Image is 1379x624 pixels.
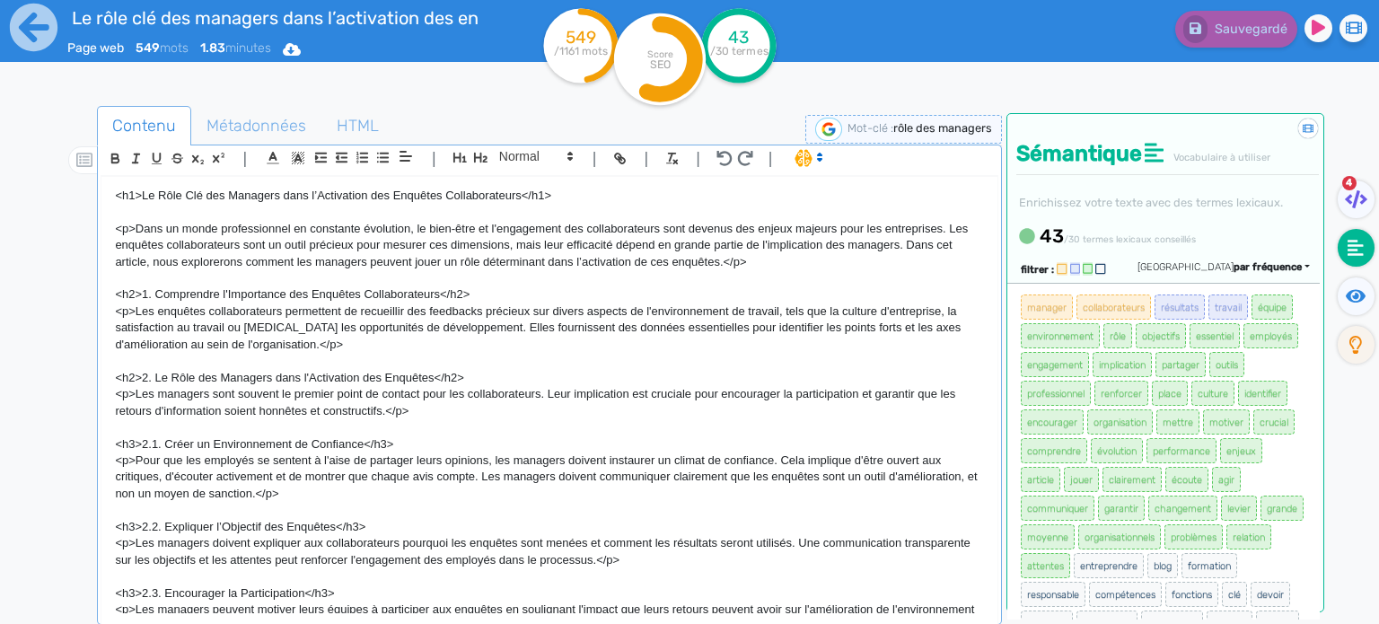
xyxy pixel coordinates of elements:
span: formation [1181,553,1237,578]
p: <h2>1. Comprendre l'Importance des Enquêtes Collaborateurs</h2> [115,286,984,303]
small: /30 termes lexicaux conseillés [1064,233,1196,245]
p: <p>Dans un monde professionnel en constante évolution, le bien-être et l'engagement des collabora... [115,221,984,270]
span: fonctions [1165,582,1218,607]
span: devoir [1251,582,1290,607]
span: Sauvegardé [1215,22,1287,37]
span: | [432,146,436,171]
span: responsable [1021,582,1085,607]
p: <h3>2.2. Expliquer l’Objectif des Enquêtes</h3> [115,519,984,535]
span: attentes [1021,553,1070,578]
span: équipe [1252,294,1293,320]
span: agir [1212,467,1241,492]
span: moyenne [1021,524,1075,549]
span: manager [1021,294,1073,320]
span: jouer [1064,467,1099,492]
span: mots [136,40,189,56]
span: | [593,146,597,171]
p: <h1>Le Rôle Clé des Managers dans l’Activation des Enquêtes Collaborateurs</h1> [115,188,984,204]
tspan: 549 [566,27,596,48]
p: <p>Les enquêtes collaborateurs permettent de recueillir des feedbacks précieux sur divers aspects... [115,303,984,353]
p: <h3>2.3. Encourager la Participation</h3> [115,585,984,602]
small: Enrichissez votre texte avec des termes lexicaux. [1016,196,1283,209]
span: blog [1147,553,1178,578]
span: | [696,146,700,171]
a: Contenu [97,106,191,146]
span: écoute [1165,467,1208,492]
span: travail [1208,294,1248,320]
span: engagement [1021,352,1089,377]
span: | [769,146,773,171]
tspan: SEO [650,57,671,71]
span: collaborateurs [1076,294,1151,320]
span: | [644,146,648,171]
span: levier [1221,496,1257,521]
span: résultats [1155,294,1205,320]
span: implication [1093,352,1152,377]
b: 549 [136,40,160,56]
span: Page web [67,40,124,56]
span: changement [1148,496,1217,521]
b: 1.83 [200,40,225,56]
span: minutes [200,40,271,56]
span: rôle [1103,323,1132,348]
span: 4 [1342,176,1357,190]
span: I.Assistant [786,147,829,169]
span: HTML [322,101,393,150]
span: par fréquence [1234,261,1302,273]
span: motiver [1203,409,1250,435]
span: clé [1222,582,1247,607]
span: organisationnels [1078,524,1161,549]
span: crucial [1253,409,1295,435]
span: clairement [1102,467,1162,492]
span: relation [1226,524,1271,549]
span: employés [1243,323,1298,348]
span: essentiel [1190,323,1240,348]
input: title [67,4,481,32]
p: <p>Les managers doivent expliquer aux collaborateurs pourquoi les enquêtes sont menées et comment... [115,535,984,568]
span: grande [1260,496,1304,521]
span: Contenu [98,101,190,150]
span: place [1152,381,1188,406]
span: objectifs [1136,323,1186,348]
span: partager [1155,352,1206,377]
p: <p>Pour que les employés se sentent à l'aise de partager leurs opinions, les managers doivent ins... [115,453,984,502]
h4: Sémantique [1016,141,1318,167]
span: compétences [1089,582,1162,607]
span: performance [1146,438,1217,463]
span: encourager [1021,409,1084,435]
span: Métadonnées [192,101,321,150]
span: Aligment [393,145,418,167]
span: environnement [1021,323,1100,348]
span: entreprendre [1074,553,1144,578]
span: | [242,146,247,171]
span: problèmes [1164,524,1223,549]
span: communiquer [1021,496,1094,521]
span: identifier [1238,381,1287,406]
button: Sauvegardé [1175,11,1297,48]
span: professionnel [1021,381,1091,406]
p: <p>Les managers sont souvent le premier point de contact pour les collaborateurs. Leur implicatio... [115,386,984,419]
tspan: Score [647,48,673,60]
a: Métadonnées [191,106,321,146]
p: <h2>2. Le Rôle des Managers dans l'Activation des Enquêtes</h2> [115,370,984,386]
span: rôle des managers [893,121,992,135]
tspan: 43 [729,27,750,48]
span: article [1021,467,1060,492]
div: [GEOGRAPHIC_DATA] [1137,260,1310,276]
span: enjeux [1220,438,1262,463]
p: <h3>2.1. Créer un Environnement de Confiance</h3> [115,436,984,453]
span: comprendre [1021,438,1087,463]
span: filtrer : [1021,264,1054,276]
tspan: /30 termes [710,45,769,57]
span: outils [1209,352,1244,377]
span: organisation [1087,409,1153,435]
a: HTML [321,106,394,146]
span: Vocabulaire à utiliser [1173,152,1270,163]
tspan: /1161 mots [554,45,608,57]
span: évolution [1091,438,1143,463]
b: 43 [1040,225,1064,247]
span: Mot-clé : [848,121,893,135]
span: mettre [1156,409,1199,435]
span: renforcer [1094,381,1148,406]
span: culture [1191,381,1234,406]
